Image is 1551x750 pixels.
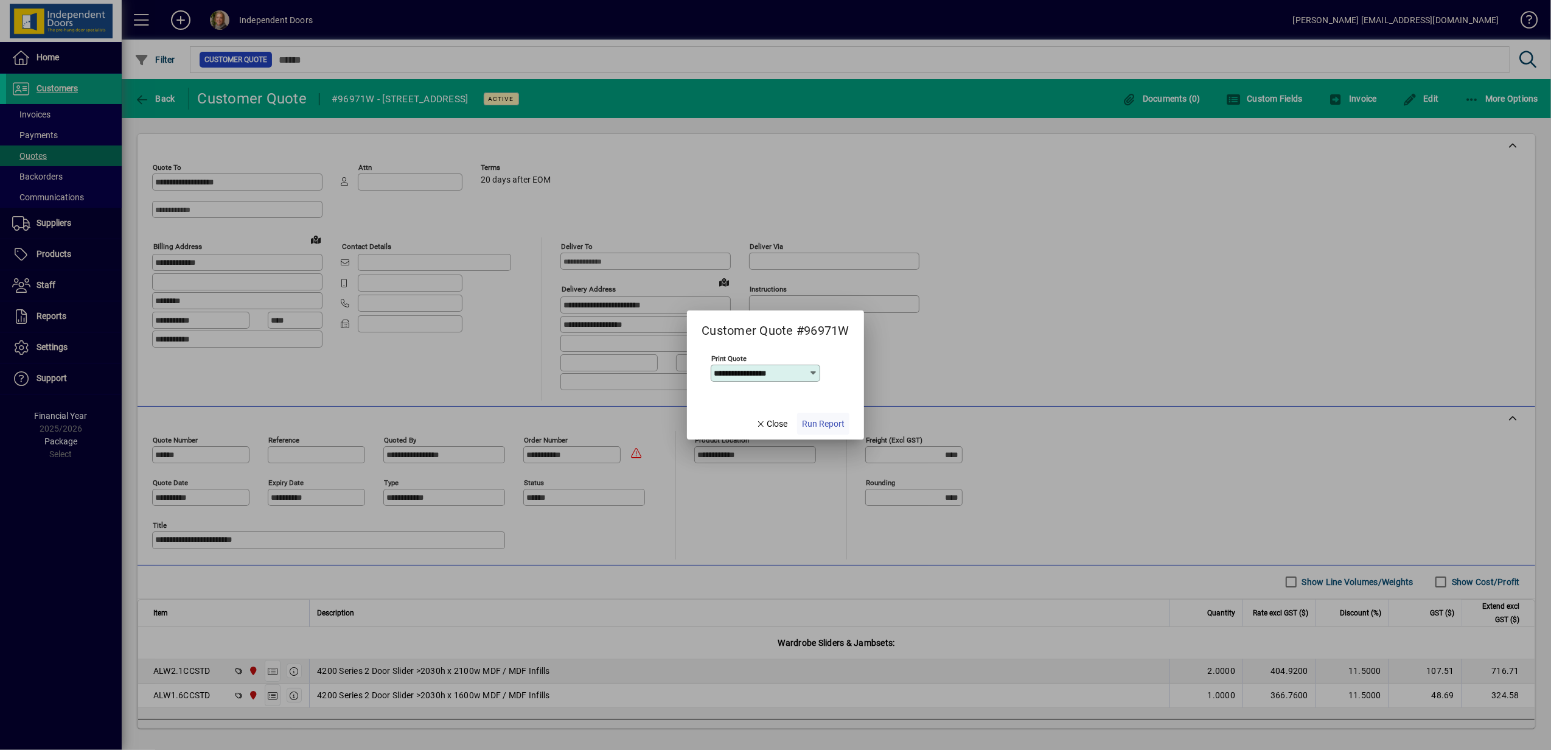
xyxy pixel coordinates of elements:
span: Run Report [802,418,845,430]
button: Close [751,413,792,435]
span: Close [756,418,787,430]
h2: Customer Quote #96971W [687,310,864,340]
button: Run Report [797,413,849,435]
mat-label: Print Quote [711,354,747,363]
